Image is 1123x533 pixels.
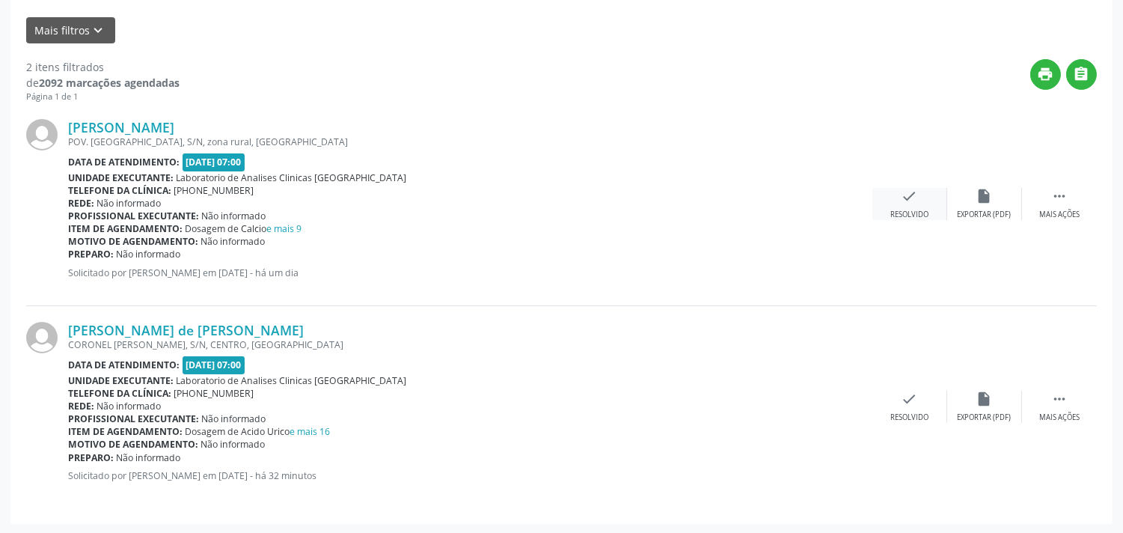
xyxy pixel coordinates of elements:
[26,59,180,75] div: 2 itens filtrados
[68,425,183,438] b: Item de agendamento:
[68,469,872,482] p: Solicitado por [PERSON_NAME] em [DATE] - há 32 minutos
[186,425,331,438] span: Dosagem de Acido Urico
[186,222,302,235] span: Dosagem de Calcio
[1038,66,1054,82] i: print
[68,171,174,184] b: Unidade executante:
[39,76,180,90] strong: 2092 marcações agendadas
[976,391,993,407] i: insert_drive_file
[201,438,266,451] span: Não informado
[68,266,872,279] p: Solicitado por [PERSON_NAME] em [DATE] - há um dia
[68,412,199,425] b: Profissional executante:
[26,17,115,43] button: Mais filtroskeyboard_arrow_down
[97,197,162,210] span: Não informado
[1051,188,1068,204] i: 
[68,197,94,210] b: Rede:
[68,322,304,338] a: [PERSON_NAME] de [PERSON_NAME]
[68,184,171,197] b: Telefone da clínica:
[68,119,174,135] a: [PERSON_NAME]
[174,184,254,197] span: [PHONE_NUMBER]
[68,156,180,168] b: Data de atendimento:
[1051,391,1068,407] i: 
[68,135,872,148] div: POV. [GEOGRAPHIC_DATA], S/N, zona rural, [GEOGRAPHIC_DATA]
[68,374,174,387] b: Unidade executante:
[26,91,180,103] div: Página 1 de 1
[958,210,1012,220] div: Exportar (PDF)
[1030,59,1061,90] button: print
[68,248,114,261] b: Preparo:
[68,210,199,222] b: Profissional executante:
[68,338,872,351] div: CORONEL [PERSON_NAME], S/N, CENTRO, [GEOGRAPHIC_DATA]
[202,412,266,425] span: Não informado
[201,235,266,248] span: Não informado
[68,400,94,412] b: Rede:
[26,75,180,91] div: de
[91,22,107,39] i: keyboard_arrow_down
[68,438,198,451] b: Motivo de agendamento:
[890,210,928,220] div: Resolvido
[68,451,114,464] b: Preparo:
[177,171,407,184] span: Laboratorio de Analises Clinicas [GEOGRAPHIC_DATA]
[1074,66,1090,82] i: 
[117,451,181,464] span: Não informado
[976,188,993,204] i: insert_drive_file
[1039,210,1080,220] div: Mais ações
[183,356,245,374] span: [DATE] 07:00
[26,322,58,353] img: img
[183,153,245,171] span: [DATE] 07:00
[267,222,302,235] a: e mais 9
[117,248,181,261] span: Não informado
[174,387,254,400] span: [PHONE_NUMBER]
[1066,59,1097,90] button: 
[68,235,198,248] b: Motivo de agendamento:
[97,400,162,412] span: Não informado
[202,210,266,222] span: Não informado
[26,119,58,150] img: img
[68,359,180,371] b: Data de atendimento:
[958,412,1012,423] div: Exportar (PDF)
[68,387,171,400] b: Telefone da clínica:
[177,374,407,387] span: Laboratorio de Analises Clinicas [GEOGRAPHIC_DATA]
[890,412,928,423] div: Resolvido
[902,188,918,204] i: check
[1039,412,1080,423] div: Mais ações
[902,391,918,407] i: check
[68,222,183,235] b: Item de agendamento:
[290,425,331,438] a: e mais 16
